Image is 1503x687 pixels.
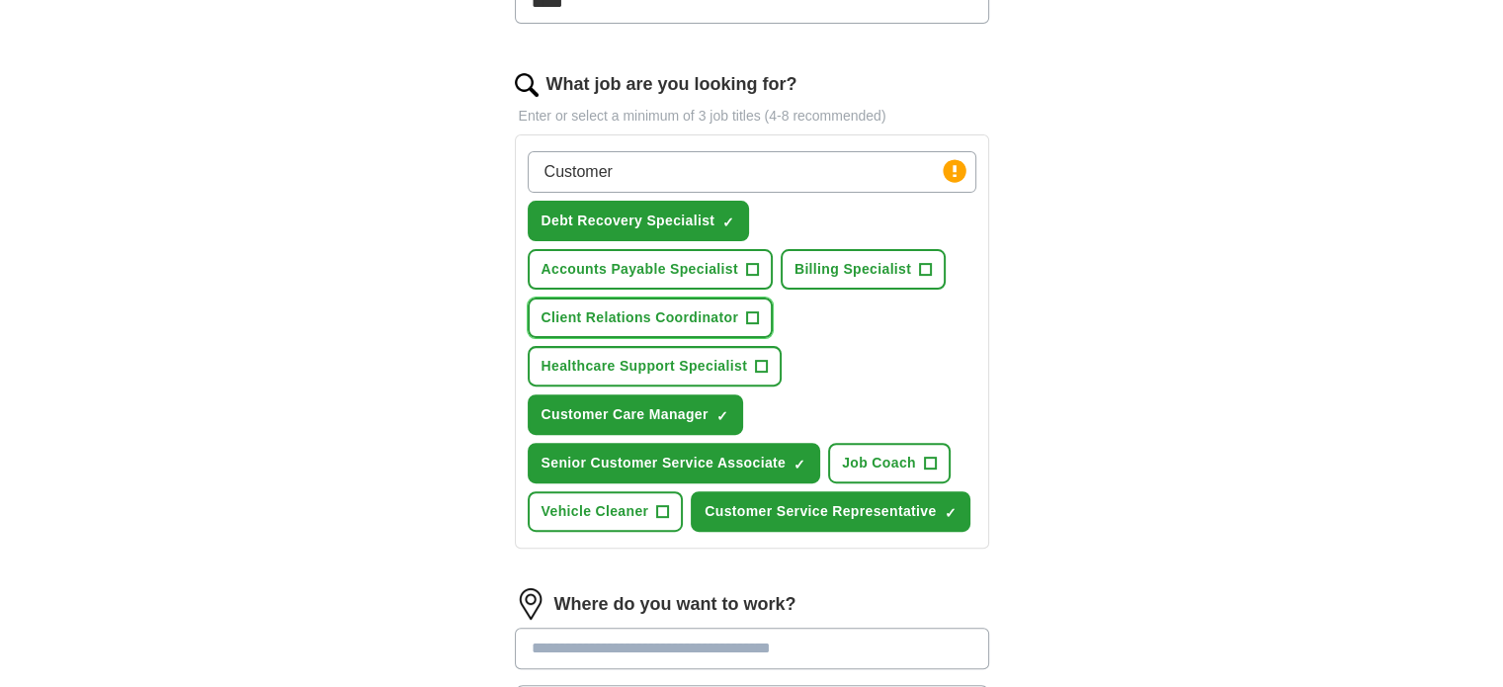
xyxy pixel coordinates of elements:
[546,71,797,98] label: What job are you looking for?
[528,298,774,338] button: Client Relations Coordinator
[515,73,539,97] img: search.png
[793,457,805,472] span: ✓
[528,201,750,241] button: Debt Recovery Specialist✓
[828,443,951,483] button: Job Coach
[515,106,989,127] p: Enter or select a minimum of 3 job titles (4-8 recommended)
[705,501,936,522] span: Customer Service Representative
[716,408,728,424] span: ✓
[722,215,734,230] span: ✓
[542,211,715,231] span: Debt Recovery Specialist
[528,443,821,483] button: Senior Customer Service Associate✓
[794,259,911,280] span: Billing Specialist
[554,591,796,618] label: Where do you want to work?
[542,356,748,377] span: Healthcare Support Specialist
[944,505,956,521] span: ✓
[528,151,976,193] input: Type a job title and press enter
[515,588,546,620] img: location.png
[528,394,743,435] button: Customer Care Manager✓
[542,453,787,473] span: Senior Customer Service Associate
[542,404,709,425] span: Customer Care Manager
[542,259,738,280] span: Accounts Payable Specialist
[691,491,970,532] button: Customer Service Representative✓
[542,501,649,522] span: Vehicle Cleaner
[781,249,946,290] button: Billing Specialist
[842,453,916,473] span: Job Coach
[528,491,684,532] button: Vehicle Cleaner
[528,249,773,290] button: Accounts Payable Specialist
[528,346,783,386] button: Healthcare Support Specialist
[542,307,739,328] span: Client Relations Coordinator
